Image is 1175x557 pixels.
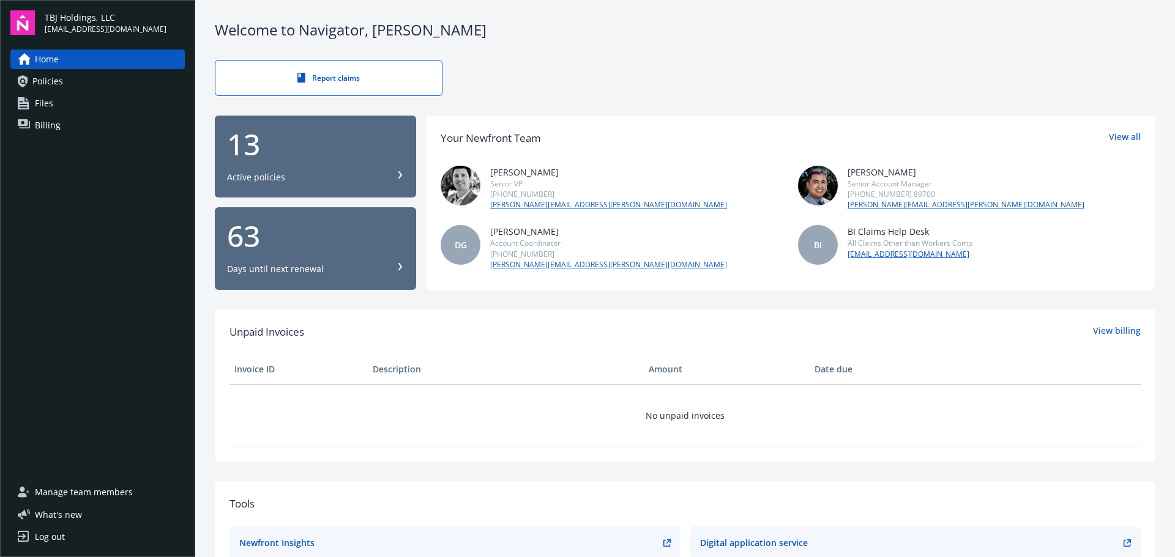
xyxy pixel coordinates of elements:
[229,355,368,384] th: Invoice ID
[35,50,59,69] span: Home
[441,130,541,146] div: Your Newfront Team
[45,24,166,35] span: [EMAIL_ADDRESS][DOMAIN_NAME]
[32,72,63,91] span: Policies
[814,238,822,251] span: BI
[10,508,102,521] button: What's new
[215,207,416,290] button: 63Days until next renewal
[240,73,417,83] div: Report claims
[490,166,727,179] div: [PERSON_NAME]
[490,189,727,199] div: [PHONE_NUMBER]
[227,171,285,183] div: Active policies
[45,11,166,24] span: TBJ Holdings, LLC
[368,355,644,384] th: Description
[810,355,948,384] th: Date due
[229,324,304,340] span: Unpaid Invoices
[10,50,185,69] a: Home
[45,10,185,35] button: TBJ Holdings, LLC[EMAIL_ADDRESS][DOMAIN_NAME]
[35,527,65,547] div: Log out
[229,496,1141,512] div: Tools
[35,94,53,113] span: Files
[35,116,61,135] span: Billing
[490,249,727,259] div: [PHONE_NUMBER]
[227,221,404,251] div: 63
[10,10,35,35] img: navigator-logo.svg
[229,384,1141,446] td: No unpaid invoices
[848,225,972,238] div: BI Claims Help Desk
[10,94,185,113] a: Files
[239,536,315,549] div: Newfront Insights
[848,166,1084,179] div: [PERSON_NAME]
[490,199,727,210] a: [PERSON_NAME][EMAIL_ADDRESS][PERSON_NAME][DOMAIN_NAME]
[700,536,808,549] div: Digital application service
[227,130,404,159] div: 13
[215,116,416,198] button: 13Active policies
[490,179,727,189] div: Senior VP
[215,20,1155,40] div: Welcome to Navigator , [PERSON_NAME]
[848,199,1084,210] a: [PERSON_NAME][EMAIL_ADDRESS][PERSON_NAME][DOMAIN_NAME]
[848,179,1084,189] div: Senior Account Manager
[848,238,972,248] div: All Claims Other than Workers Comp
[455,238,467,251] span: DG
[10,72,185,91] a: Policies
[10,482,185,502] a: Manage team members
[490,238,727,248] div: Account Coordinator
[10,116,185,135] a: Billing
[1109,130,1141,146] a: View all
[490,259,727,270] a: [PERSON_NAME][EMAIL_ADDRESS][PERSON_NAME][DOMAIN_NAME]
[215,60,442,96] a: Report claims
[848,189,1084,199] div: [PHONE_NUMBER] 89700
[441,166,480,205] img: photo
[35,482,133,502] span: Manage team members
[798,166,838,205] img: photo
[1093,324,1141,340] a: View billing
[644,355,810,384] th: Amount
[35,508,82,521] span: What ' s new
[227,263,324,275] div: Days until next renewal
[848,249,972,260] a: [EMAIL_ADDRESS][DOMAIN_NAME]
[490,225,727,238] div: [PERSON_NAME]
